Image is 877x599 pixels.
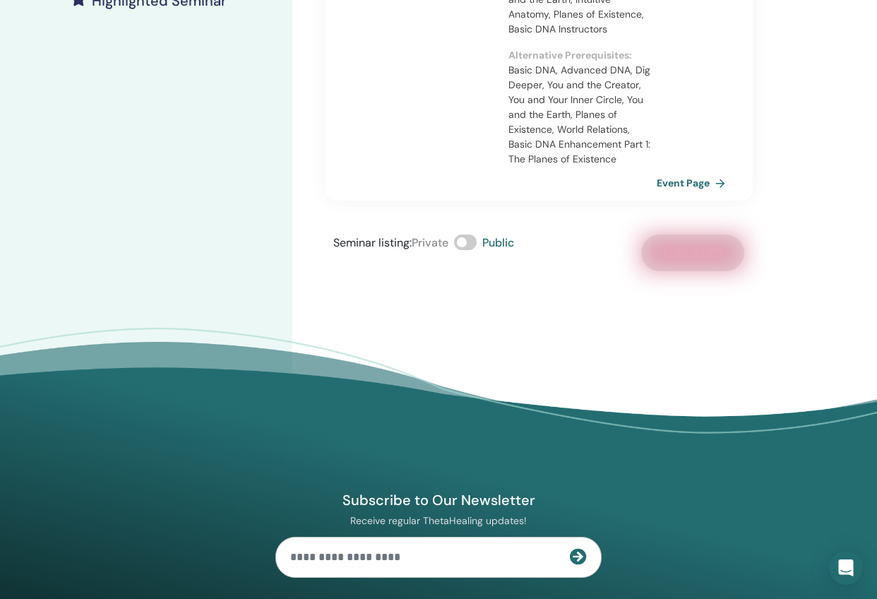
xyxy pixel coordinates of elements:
[508,63,655,167] p: Basic DNA, Advanced DNA, Dig Deeper, You and the Creator, You and Your Inner Circle, You and the ...
[657,172,731,194] a: Event Page
[482,235,514,250] span: Public
[829,551,863,585] div: Open Intercom Messenger
[333,235,412,250] span: Seminar listing :
[275,491,602,509] h4: Subscribe to Our Newsletter
[275,514,602,527] p: Receive regular ThetaHealing updates!
[412,235,448,250] span: Private
[508,48,655,63] p: Alternative Prerequisites :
